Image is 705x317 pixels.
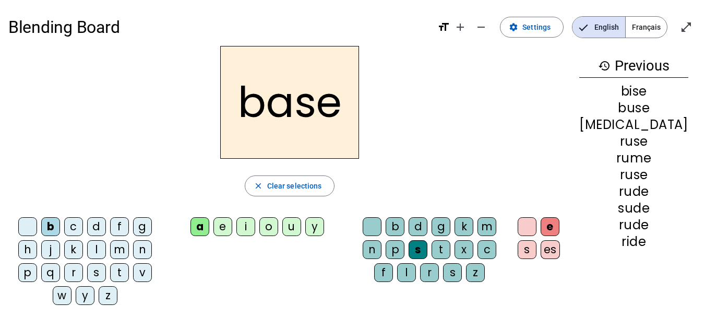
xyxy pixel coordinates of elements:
div: g [432,217,450,236]
div: rume [579,152,688,165]
span: Settings [522,21,551,33]
div: s [443,263,462,282]
div: z [99,286,117,305]
div: r [64,263,83,282]
div: ruse [579,135,688,148]
mat-icon: history [598,60,611,72]
div: m [477,217,496,236]
div: ruse [579,169,688,181]
div: s [87,263,106,282]
mat-icon: close [254,181,263,191]
mat-icon: format_size [437,21,450,33]
div: [MEDICAL_DATA] [579,119,688,131]
div: g [133,217,152,236]
div: u [282,217,301,236]
div: p [386,240,404,259]
div: p [18,263,37,282]
div: k [64,240,83,259]
div: ride [579,236,688,248]
div: n [363,240,381,259]
span: Clear selections [267,180,322,192]
div: y [76,286,94,305]
div: f [374,263,393,282]
div: b [386,217,404,236]
div: d [87,217,106,236]
div: e [213,217,232,236]
div: v [133,263,152,282]
div: x [455,240,473,259]
h1: Blending Board [8,10,429,44]
div: buse [579,102,688,114]
div: i [236,217,255,236]
div: b [41,217,60,236]
div: q [41,263,60,282]
div: k [455,217,473,236]
div: d [409,217,427,236]
h2: base [220,46,359,159]
div: rude [579,219,688,231]
div: sude [579,202,688,215]
div: n [133,240,152,259]
div: m [110,240,129,259]
div: h [18,240,37,259]
mat-icon: settings [509,22,518,32]
div: s [518,240,536,259]
div: o [259,217,278,236]
div: z [466,263,485,282]
button: Decrease font size [471,17,492,38]
div: bise [579,85,688,98]
div: c [477,240,496,259]
div: s [409,240,427,259]
button: Increase font size [450,17,471,38]
div: f [110,217,129,236]
mat-icon: open_in_full [680,21,692,33]
div: y [305,217,324,236]
div: l [87,240,106,259]
div: w [53,286,71,305]
mat-icon: add [454,21,467,33]
div: c [64,217,83,236]
div: l [397,263,416,282]
div: r [420,263,439,282]
div: j [41,240,60,259]
div: es [541,240,560,259]
button: Settings [500,17,564,38]
h3: Previous [579,54,688,78]
mat-button-toggle-group: Language selection [572,16,667,38]
span: Français [626,17,667,38]
mat-icon: remove [475,21,487,33]
div: t [110,263,129,282]
button: Enter full screen [676,17,697,38]
div: a [190,217,209,236]
button: Clear selections [245,175,335,196]
div: t [432,240,450,259]
div: e [541,217,559,236]
span: English [572,17,625,38]
div: rude [579,185,688,198]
